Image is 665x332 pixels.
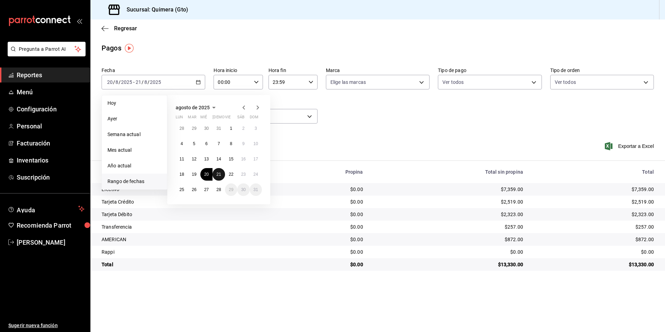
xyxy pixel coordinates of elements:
abbr: 17 de agosto de 2025 [254,157,258,161]
abbr: 31 de agosto de 2025 [254,187,258,192]
button: 5 de agosto de 2025 [188,137,200,150]
div: $0.00 [280,236,363,243]
abbr: 21 de agosto de 2025 [216,172,221,177]
span: / [113,79,115,85]
div: $257.00 [534,223,654,230]
button: 22 de agosto de 2025 [225,168,237,181]
input: -- [107,79,113,85]
span: Semana actual [107,131,161,138]
div: $2,519.00 [534,198,654,205]
button: 21 de agosto de 2025 [213,168,225,181]
button: 20 de agosto de 2025 [200,168,213,181]
abbr: 3 de agosto de 2025 [255,126,257,131]
abbr: 14 de agosto de 2025 [216,157,221,161]
span: Suscripción [17,173,85,182]
button: 25 de agosto de 2025 [176,183,188,196]
div: $0.00 [280,186,363,193]
abbr: 9 de agosto de 2025 [242,141,245,146]
label: Tipo de pago [438,68,542,73]
span: Pregunta a Parrot AI [19,46,75,53]
span: Inventarios [17,156,85,165]
button: 9 de agosto de 2025 [237,137,249,150]
button: 18 de agosto de 2025 [176,168,188,181]
span: Sugerir nueva función [8,322,85,329]
button: 4 de agosto de 2025 [176,137,188,150]
button: 13 de agosto de 2025 [200,153,213,165]
button: Regresar [102,25,137,32]
span: Rango de fechas [107,178,161,185]
div: $0.00 [534,248,654,255]
abbr: 26 de agosto de 2025 [192,187,196,192]
abbr: 31 de julio de 2025 [216,126,221,131]
div: $2,519.00 [374,198,523,205]
button: 30 de agosto de 2025 [237,183,249,196]
button: 24 de agosto de 2025 [250,168,262,181]
button: 28 de julio de 2025 [176,122,188,135]
div: Pagos [102,43,121,53]
abbr: 7 de agosto de 2025 [218,141,220,146]
span: / [142,79,144,85]
abbr: 30 de julio de 2025 [204,126,209,131]
div: $0.00 [280,198,363,205]
span: Año actual [107,162,161,169]
div: Transferencia [102,223,269,230]
div: $13,330.00 [534,261,654,268]
button: 16 de agosto de 2025 [237,153,249,165]
abbr: 16 de agosto de 2025 [241,157,246,161]
button: 10 de agosto de 2025 [250,137,262,150]
abbr: 19 de agosto de 2025 [192,172,196,177]
span: Ayuda [17,205,75,213]
button: Exportar a Excel [606,142,654,150]
div: Total [102,261,269,268]
button: 2 de agosto de 2025 [237,122,249,135]
abbr: 22 de agosto de 2025 [229,172,233,177]
div: $7,359.00 [534,186,654,193]
abbr: 18 de agosto de 2025 [179,172,184,177]
button: 8 de agosto de 2025 [225,137,237,150]
div: Propina [280,169,363,175]
button: 31 de agosto de 2025 [250,183,262,196]
abbr: jueves [213,115,254,122]
span: agosto de 2025 [176,105,210,110]
div: $872.00 [534,236,654,243]
label: Hora inicio [214,68,263,73]
div: Total [534,169,654,175]
abbr: martes [188,115,196,122]
input: ---- [121,79,133,85]
abbr: 4 de agosto de 2025 [181,141,183,146]
span: Facturación [17,139,85,148]
div: $13,330.00 [374,261,523,268]
button: 31 de julio de 2025 [213,122,225,135]
abbr: 24 de agosto de 2025 [254,172,258,177]
span: Configuración [17,104,85,114]
div: $872.00 [374,236,523,243]
div: AMERICAN [102,236,269,243]
label: Hora fin [269,68,318,73]
button: 29 de agosto de 2025 [225,183,237,196]
abbr: 13 de agosto de 2025 [204,157,209,161]
div: $0.00 [280,261,363,268]
abbr: 29 de julio de 2025 [192,126,196,131]
button: 1 de agosto de 2025 [225,122,237,135]
button: 19 de agosto de 2025 [188,168,200,181]
abbr: 1 de agosto de 2025 [230,126,232,131]
div: Tarjeta Crédito [102,198,269,205]
input: -- [144,79,147,85]
abbr: 12 de agosto de 2025 [192,157,196,161]
span: / [147,79,150,85]
label: Fecha [102,68,205,73]
span: Hoy [107,100,161,107]
abbr: lunes [176,115,183,122]
abbr: 25 de agosto de 2025 [179,187,184,192]
span: / [119,79,121,85]
button: 14 de agosto de 2025 [213,153,225,165]
button: 17 de agosto de 2025 [250,153,262,165]
abbr: miércoles [200,115,207,122]
button: 30 de julio de 2025 [200,122,213,135]
span: Elige las marcas [330,79,366,86]
input: -- [135,79,142,85]
abbr: 23 de agosto de 2025 [241,172,246,177]
div: Total sin propina [374,169,523,175]
div: $257.00 [374,223,523,230]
